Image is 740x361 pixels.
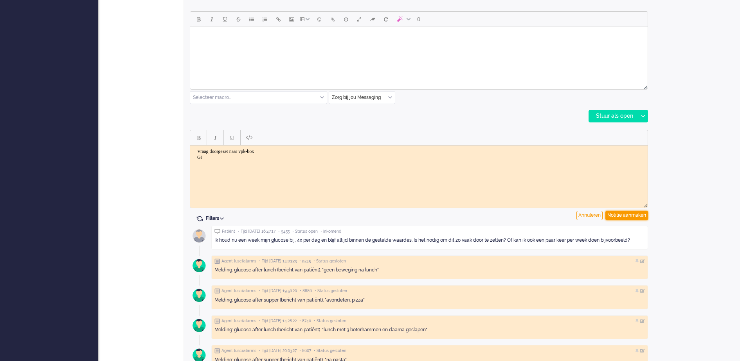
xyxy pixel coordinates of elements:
[298,13,313,26] button: Table
[285,13,298,26] button: Insert/edit image
[605,211,648,220] div: Notitie aanmaken
[320,229,341,234] span: • inkomend
[366,13,379,26] button: Clear formatting
[576,211,603,220] div: Annuleren
[259,288,297,294] span: • Tijd [DATE] 19:56:20
[417,16,420,22] span: 0
[299,259,311,264] span: • 9245
[189,316,209,335] img: avatar
[259,259,297,264] span: • Tijd [DATE] 14:03:23
[221,259,256,264] span: Agent lusciialarms
[189,286,209,305] img: avatar
[221,288,256,294] span: Agent lusciialarms
[189,256,209,275] img: avatar
[393,13,414,26] button: AI
[214,267,645,273] div: Melding: glucose after lunch (bericht van patiënt). "geen beweging na lunch"
[299,318,311,324] span: • 8740
[232,13,245,26] button: Strikethrough
[192,13,205,26] button: Bold
[589,110,638,122] div: Stuur als open
[313,13,326,26] button: Emoticons
[238,229,275,234] span: • Tijd [DATE] 16:47:17
[245,13,258,26] button: Bullet list
[214,297,645,304] div: Melding: glucose after supper (bericht van patiënt). "avondeten: pizza"
[214,237,645,244] div: Ik houd nu een week mijn glucose bij, 4x per dag en blijf altijd binnen de gestelde waardes. Is h...
[353,13,366,26] button: Fullscreen
[190,145,648,201] iframe: Rich Text Area
[300,288,312,294] span: • 8886
[379,13,393,26] button: Reset content
[272,13,285,26] button: Insert/edit link
[242,131,256,144] button: Paste plain text
[315,288,347,294] span: • Status gesloten
[314,318,346,324] span: • Status gesloten
[278,229,290,234] span: • 9455
[205,13,218,26] button: Italic
[259,348,297,354] span: • Tijd [DATE] 20:03:27
[214,229,220,234] img: ic_chat_grey.svg
[641,82,648,89] div: Resize
[326,13,339,26] button: Add attachment
[258,13,272,26] button: Numbered list
[214,318,220,324] img: ic_note_grey.svg
[221,318,256,324] span: Agent lusciialarms
[192,131,205,144] button: Bold
[222,229,235,234] span: Patiënt
[214,259,220,264] img: ic_note_grey.svg
[299,348,311,354] span: • 8607
[214,288,220,294] img: ic_note_grey.svg
[190,27,648,82] iframe: Rich Text Area
[292,229,318,234] span: • Status open
[339,13,353,26] button: Delay message
[209,131,222,144] button: Italic
[225,131,239,144] button: Underline
[414,13,424,26] button: 0
[214,327,645,333] div: Melding: glucose after lunch (bericht van patiënt). "lunch met 3 boterhammen en daarna geslapen"
[313,259,346,264] span: • Status gesloten
[641,201,648,208] div: Resize
[214,348,220,354] img: ic_note_grey.svg
[259,318,297,324] span: • Tijd [DATE] 14:28:22
[218,13,232,26] button: Underline
[314,348,346,354] span: • Status gesloten
[206,216,227,221] span: Filters
[221,348,256,354] span: Agent lusciialarms
[189,226,209,246] img: avatar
